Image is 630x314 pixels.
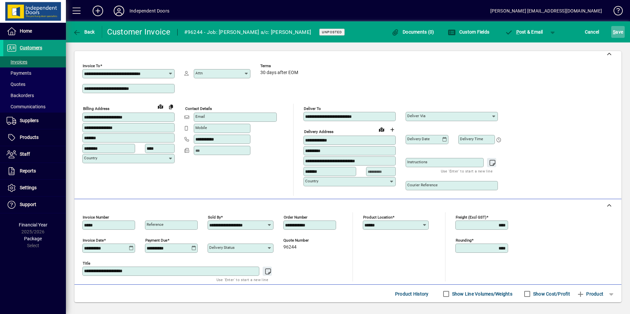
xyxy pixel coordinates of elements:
span: Package [24,236,42,241]
a: Reports [3,163,66,179]
a: Home [3,23,66,39]
button: Save [611,26,625,38]
mat-label: Order number [284,215,307,220]
button: Add [87,5,108,17]
button: Custom Fields [446,26,491,38]
span: 30 days after EOM [260,70,298,75]
button: Cancel [583,26,601,38]
span: Documents (0) [391,29,434,35]
button: Product [573,288,607,300]
mat-label: Email [195,114,205,119]
a: Payments [3,67,66,79]
span: 96244 [283,245,297,250]
a: Staff [3,146,66,163]
a: Suppliers [3,113,66,129]
a: Invoices [3,56,66,67]
mat-label: Product location [363,215,392,220]
span: Staff [20,151,30,157]
a: View on map [376,124,387,135]
span: Reports [20,168,36,173]
a: Products [3,129,66,146]
span: Invoices [7,59,27,65]
mat-label: Delivery status [209,245,235,250]
mat-label: Attn [195,71,203,75]
mat-label: Country [305,179,318,183]
mat-label: Sold by [208,215,221,220]
app-page-header-button: Back [66,26,102,38]
button: Back [71,26,97,38]
mat-label: Instructions [407,160,427,164]
mat-label: Country [84,156,97,160]
a: Backorders [3,90,66,101]
div: Customer Invoice [107,27,171,37]
span: Home [20,28,32,34]
a: Communications [3,101,66,112]
mat-label: Deliver via [407,114,425,118]
div: #96244 - Job: [PERSON_NAME] a/c: [PERSON_NAME] [184,27,311,38]
mat-label: Title [83,261,90,266]
a: View on map [155,101,166,112]
div: Independent Doors [129,6,169,16]
mat-label: Courier Reference [407,183,438,187]
mat-label: Invoice number [83,215,109,220]
span: Products [20,135,39,140]
span: Cancel [585,27,599,37]
mat-label: Delivery date [407,137,430,141]
button: Documents (0) [390,26,436,38]
mat-label: Freight (excl GST) [456,215,486,220]
mat-label: Delivery time [460,137,483,141]
mat-label: Mobile [195,125,207,130]
span: Terms [260,64,300,68]
a: Support [3,196,66,213]
button: Choose address [387,124,397,135]
mat-hint: Use 'Enter' to start a new line [441,167,493,175]
button: Post & Email [501,26,546,38]
span: Support [20,202,36,207]
span: Settings [20,185,37,190]
span: Customers [20,45,42,50]
mat-label: Deliver To [304,106,321,111]
label: Show Cost/Profit [532,291,570,297]
span: S [613,29,616,35]
span: ost & Email [505,29,543,35]
a: Knowledge Base [609,1,622,23]
span: Quote number [283,238,323,243]
span: Payments [7,70,31,76]
span: Communications [7,104,45,109]
mat-label: Payment due [145,238,167,243]
mat-label: Invoice date [83,238,104,243]
a: Quotes [3,79,66,90]
span: P [516,29,519,35]
button: Profile [108,5,129,17]
span: Custom Fields [448,29,489,35]
span: Back [73,29,95,35]
span: Backorders [7,93,34,98]
button: Product History [392,288,431,300]
mat-hint: Use 'Enter' to start a new line [216,276,268,283]
span: Product [577,289,603,299]
span: Unposted [322,30,342,34]
label: Show Line Volumes/Weights [451,291,512,297]
button: Copy to Delivery address [166,101,176,112]
span: Quotes [7,82,25,87]
mat-label: Invoice To [83,64,100,68]
mat-label: Reference [147,222,163,227]
span: ave [613,27,623,37]
div: [PERSON_NAME] [EMAIL_ADDRESS][DOMAIN_NAME] [490,6,602,16]
span: Product History [395,289,429,299]
a: Settings [3,180,66,196]
span: Financial Year [19,222,47,227]
span: Suppliers [20,118,39,123]
mat-label: Rounding [456,238,472,243]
